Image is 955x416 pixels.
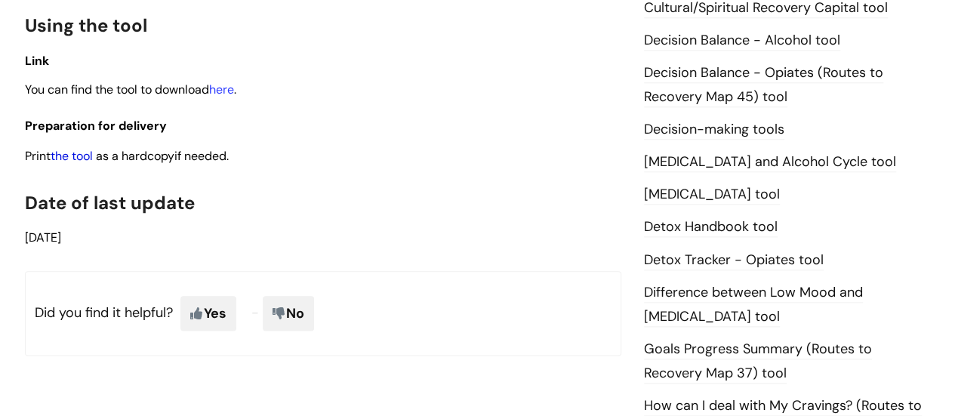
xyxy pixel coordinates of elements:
a: [MEDICAL_DATA] and Alcohol Cycle tool [644,153,896,172]
a: Difference between Low Mood and [MEDICAL_DATA] tool [644,283,863,327]
p: Did you find it helpful? [25,271,621,356]
span: You can find the tool to download . [25,82,236,97]
span: Using the tool [25,14,147,37]
a: Decision Balance - Opiates (Routes to Recovery Map 45) tool [644,63,883,107]
a: Goals Progress Summary (Routes to Recovery Map 37) tool [644,340,872,384]
span: if needed. [174,148,229,164]
a: here [209,82,234,97]
span: Date of last update [25,191,195,214]
span: Preparation for delivery [25,118,167,134]
a: Decision Balance - Alcohol tool [644,31,840,51]
span: Yes [180,296,236,331]
a: [MEDICAL_DATA] tool [644,185,780,205]
span: Print [25,148,232,164]
a: Detox Handbook tool [644,217,778,237]
span: as a hardcopy [96,148,174,164]
span: No [263,296,314,331]
a: Detox Tracker - Opiates tool [644,251,824,270]
a: the tool [51,148,93,164]
span: [DATE] [25,230,61,245]
span: Link [25,53,49,69]
a: Decision-making tools [644,120,784,140]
